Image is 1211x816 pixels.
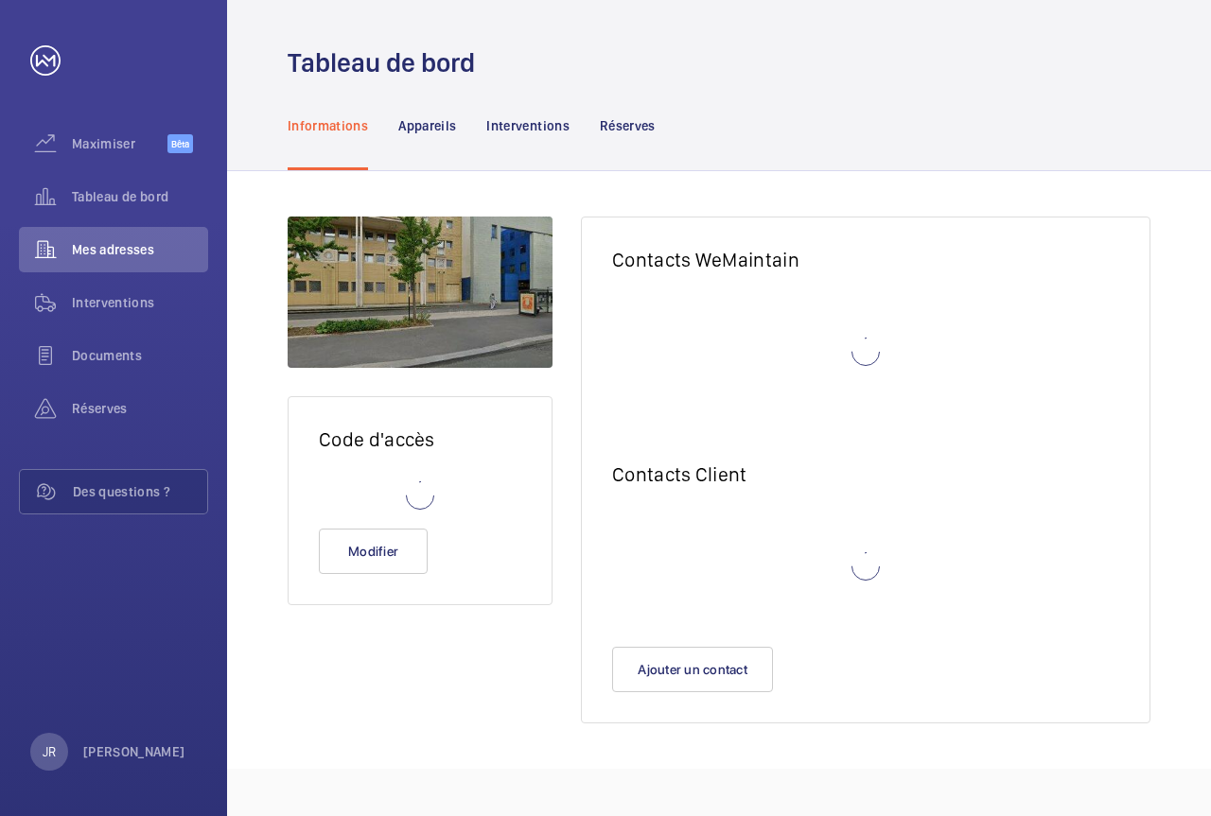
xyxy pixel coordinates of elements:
[612,248,1119,271] h2: Contacts WeMaintain
[72,136,135,151] font: Maximiser
[72,348,142,363] font: Documents
[486,116,570,135] p: Interventions
[72,242,154,257] font: Mes adresses
[319,427,521,451] h2: Code d'accès
[600,116,656,135] p: Réserves
[72,401,128,416] font: Réserves
[398,116,456,135] p: Appareils
[612,462,1119,486] h2: Contacts Client
[73,484,170,499] font: Des questions ?
[319,529,428,574] button: Modifier
[288,116,368,135] p: Informations
[612,647,773,692] button: Ajouter un contact
[171,138,189,149] font: Bêta
[72,295,155,310] font: Interventions
[288,46,475,78] font: Tableau de bord
[72,189,168,204] font: Tableau de bord
[43,744,56,759] font: JR
[83,744,185,759] font: [PERSON_NAME]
